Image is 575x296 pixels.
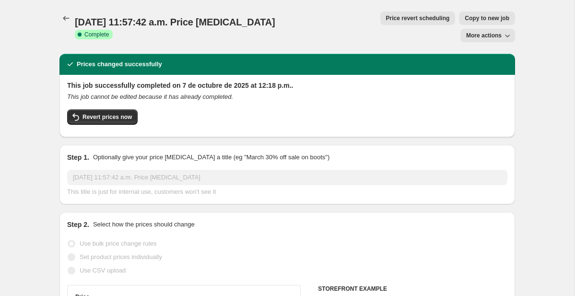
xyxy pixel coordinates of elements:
[459,12,515,25] button: Copy to new job
[80,267,126,274] span: Use CSV upload
[80,240,156,247] span: Use bulk price change rules
[82,113,132,121] span: Revert prices now
[80,253,162,260] span: Set product prices individually
[67,188,216,195] span: This title is just for internal use, customers won't see it
[67,220,89,229] h2: Step 2.
[59,12,73,25] button: Price change jobs
[93,153,329,162] p: Optionally give your price [MEDICAL_DATA] a title (eg "March 30% off sale on boots")
[318,285,507,293] h6: STOREFRONT EXAMPLE
[67,170,507,185] input: 30% off holiday sale
[84,31,109,38] span: Complete
[93,220,195,229] p: Select how the prices should change
[380,12,456,25] button: Price revert scheduling
[466,32,502,39] span: More actions
[465,14,509,22] span: Copy to new job
[67,93,233,100] i: This job cannot be edited because it has already completed.
[67,153,89,162] h2: Step 1.
[67,109,138,125] button: Revert prices now
[460,29,515,42] button: More actions
[386,14,450,22] span: Price revert scheduling
[67,81,507,90] h2: This job successfully completed on 7 de octubre de 2025 at 12:18 p.m..
[75,17,275,27] span: [DATE] 11:57:42 a.m. Price [MEDICAL_DATA]
[77,59,162,69] h2: Prices changed successfully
